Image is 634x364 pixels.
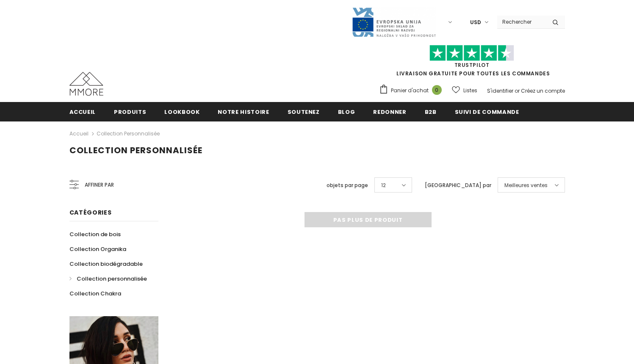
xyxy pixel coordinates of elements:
[69,72,103,96] img: Cas MMORE
[85,180,114,190] span: Affiner par
[452,83,477,98] a: Listes
[164,102,199,121] a: Lookbook
[69,102,96,121] a: Accueil
[288,102,320,121] a: soutenez
[391,86,429,95] span: Panier d'achat
[381,181,386,190] span: 12
[521,87,565,94] a: Créez un compte
[218,108,269,116] span: Notre histoire
[69,290,121,298] span: Collection Chakra
[379,49,565,77] span: LIVRAISON GRATUITE POUR TOUTES LES COMMANDES
[504,181,548,190] span: Meilleures ventes
[425,108,437,116] span: B2B
[425,102,437,121] a: B2B
[69,208,112,217] span: Catégories
[69,256,143,271] a: Collection biodégradable
[429,45,514,61] img: Faites confiance aux étoiles pilotes
[373,108,406,116] span: Redonner
[69,242,126,256] a: Collection Organika
[114,102,146,121] a: Produits
[455,102,519,121] a: Suivi de commande
[327,181,368,190] label: objets par page
[432,85,442,95] span: 0
[454,61,490,69] a: TrustPilot
[425,181,491,190] label: [GEOGRAPHIC_DATA] par
[373,102,406,121] a: Redonner
[379,84,446,97] a: Panier d'achat 0
[69,129,89,139] a: Accueil
[463,86,477,95] span: Listes
[69,245,126,253] span: Collection Organika
[218,102,269,121] a: Notre histoire
[69,144,202,156] span: Collection personnalisée
[470,18,481,27] span: USD
[352,18,436,25] a: Javni Razpis
[455,108,519,116] span: Suivi de commande
[69,227,121,242] a: Collection de bois
[338,108,355,116] span: Blog
[515,87,520,94] span: or
[497,16,546,28] input: Search Site
[69,286,121,301] a: Collection Chakra
[288,108,320,116] span: soutenez
[77,275,147,283] span: Collection personnalisée
[97,130,160,137] a: Collection personnalisée
[69,271,147,286] a: Collection personnalisée
[487,87,513,94] a: S'identifier
[69,108,96,116] span: Accueil
[352,7,436,38] img: Javni Razpis
[69,260,143,268] span: Collection biodégradable
[164,108,199,116] span: Lookbook
[114,108,146,116] span: Produits
[69,230,121,238] span: Collection de bois
[338,102,355,121] a: Blog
